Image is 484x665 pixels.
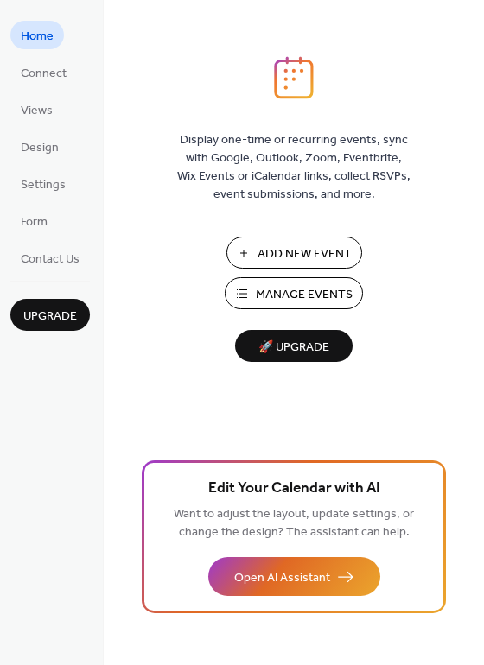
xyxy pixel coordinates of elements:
[10,95,63,123] a: Views
[21,213,48,231] span: Form
[21,102,53,120] span: Views
[226,237,362,269] button: Add New Event
[258,245,352,263] span: Add New Event
[21,65,67,83] span: Connect
[245,336,342,359] span: 🚀 Upgrade
[274,56,314,99] img: logo_icon.svg
[21,139,59,157] span: Design
[10,132,69,161] a: Design
[256,286,353,304] span: Manage Events
[10,169,76,198] a: Settings
[208,477,380,501] span: Edit Your Calendar with AI
[10,206,58,235] a: Form
[10,299,90,331] button: Upgrade
[225,277,363,309] button: Manage Events
[21,176,66,194] span: Settings
[21,250,80,269] span: Contact Us
[177,131,411,204] span: Display one-time or recurring events, sync with Google, Outlook, Zoom, Eventbrite, Wix Events or ...
[10,58,77,86] a: Connect
[23,307,77,326] span: Upgrade
[235,330,353,362] button: 🚀 Upgrade
[234,569,330,587] span: Open AI Assistant
[21,28,54,46] span: Home
[10,21,64,49] a: Home
[174,503,414,544] span: Want to adjust the layout, update settings, or change the design? The assistant can help.
[10,244,90,272] a: Contact Us
[208,557,380,596] button: Open AI Assistant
